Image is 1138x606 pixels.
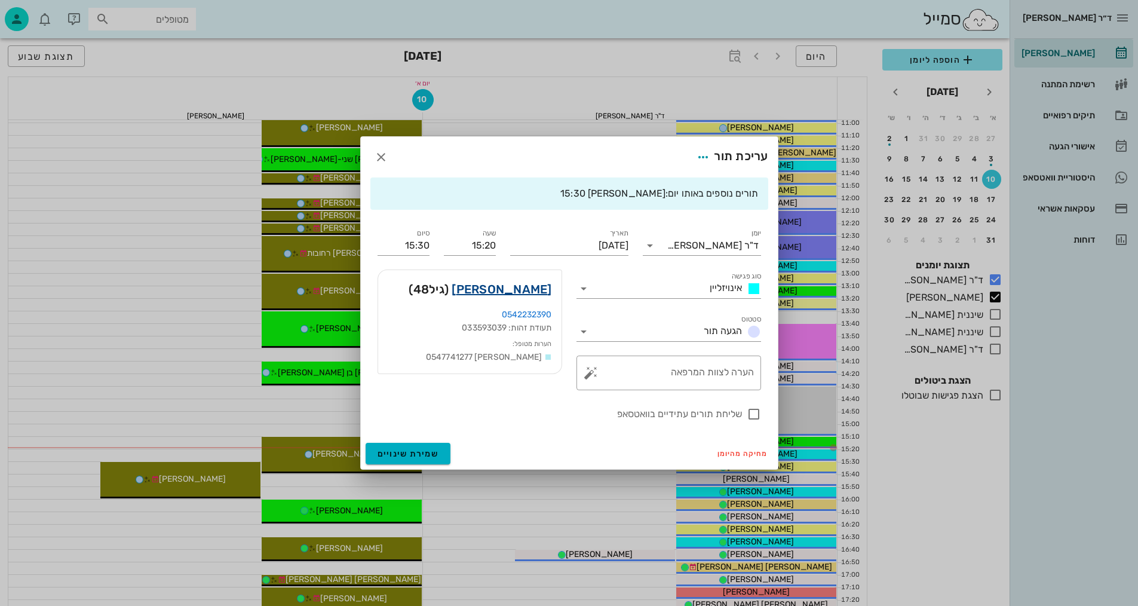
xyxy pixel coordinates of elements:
[576,322,761,341] div: סטטוסהגעה תור
[717,449,768,458] span: מחיקה מהיומן
[426,352,542,362] span: [PERSON_NAME] 0547741277
[513,340,551,348] small: הערות מטופל:
[378,449,439,459] span: שמירת שינויים
[751,229,761,238] label: יומן
[609,229,628,238] label: תאריך
[502,310,552,320] a: 0542232390
[731,272,761,281] label: סוג פגישה
[413,282,430,296] span: 48
[704,325,742,336] span: הגעה תור
[643,236,761,255] div: יומןד"ר [PERSON_NAME]
[409,280,449,299] span: (גיל )
[713,445,773,462] button: מחיקה מהיומן
[482,229,496,238] label: שעה
[388,322,552,335] div: תעודת זהות: 033593039
[692,146,768,168] div: עריכת תור
[576,279,761,298] div: סוג פגישהאינויזליין
[380,187,759,200] div: תורים נוספים באותו יום:
[378,408,742,420] label: שליחת תורים עתידיים בוואטסאפ
[366,443,451,464] button: שמירת שינויים
[710,282,742,293] span: אינויזליין
[560,188,665,199] span: [PERSON_NAME] 15:30
[452,280,551,299] a: [PERSON_NAME]
[741,315,761,324] label: סטטוס
[667,240,759,251] div: ד"ר [PERSON_NAME]
[417,229,430,238] label: סיום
